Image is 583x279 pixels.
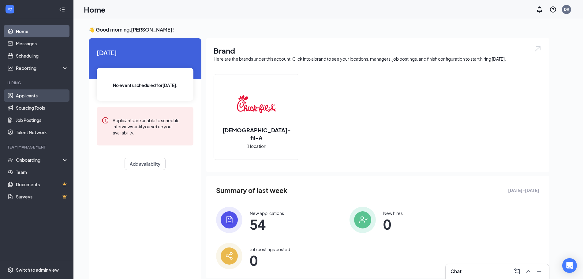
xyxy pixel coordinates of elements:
[383,210,403,216] div: New hires
[97,48,193,57] span: [DATE]
[16,37,68,50] a: Messages
[89,26,549,33] h3: 👋 Good morning, [PERSON_NAME] !
[450,268,462,275] h3: Chat
[16,50,68,62] a: Scheduling
[250,219,284,230] span: 54
[84,4,106,15] h1: Home
[250,255,290,266] span: 0
[125,158,166,170] button: Add availability
[7,267,13,273] svg: Settings
[512,266,522,276] button: ComposeMessage
[525,268,532,275] svg: ChevronUp
[7,6,13,12] svg: WorkstreamLogo
[59,6,65,13] svg: Collapse
[214,56,542,62] div: Here are the brands under this account. Click into a brand to see your locations, managers, job p...
[216,243,242,269] img: icon
[562,258,577,273] div: Open Intercom Messenger
[102,117,109,124] svg: Error
[16,166,68,178] a: Team
[7,65,13,71] svg: Analysis
[250,210,284,216] div: New applications
[536,268,543,275] svg: Minimize
[534,45,542,52] img: open.6027fd2a22e1237b5b06.svg
[16,25,68,37] a: Home
[214,45,542,56] h1: Brand
[16,178,68,190] a: DocumentsCrown
[113,117,189,136] div: Applicants are unable to schedule interviews until you set up your availability.
[549,6,557,13] svg: QuestionInfo
[16,157,63,163] div: Onboarding
[508,187,539,194] span: [DATE] - [DATE]
[250,246,290,252] div: Job postings posted
[16,65,69,71] div: Reporting
[113,82,178,89] span: No events scheduled for [DATE] .
[247,143,266,149] span: 1 location
[349,207,376,233] img: icon
[16,190,68,203] a: SurveysCrown
[16,114,68,126] a: Job Postings
[237,85,276,124] img: Chick-fil-A
[514,268,521,275] svg: ComposeMessage
[16,126,68,138] a: Talent Network
[216,185,287,196] span: Summary of last week
[216,207,242,233] img: icon
[7,157,13,163] svg: UserCheck
[16,267,59,273] div: Switch to admin view
[7,80,67,85] div: Hiring
[534,266,544,276] button: Minimize
[214,126,299,141] h2: [DEMOGRAPHIC_DATA]-fil-A
[536,6,543,13] svg: Notifications
[16,102,68,114] a: Sourcing Tools
[564,7,569,12] div: DR
[16,89,68,102] a: Applicants
[383,219,403,230] span: 0
[523,266,533,276] button: ChevronUp
[7,145,67,150] div: Team Management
